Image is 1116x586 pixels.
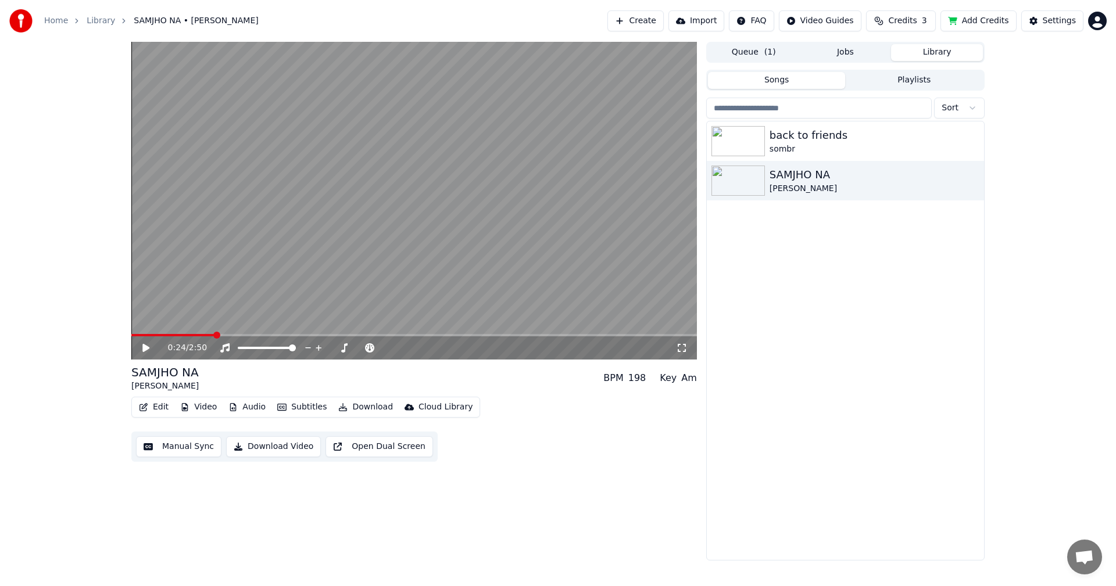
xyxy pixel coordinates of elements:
button: Jobs [800,44,892,61]
div: 198 [628,371,646,385]
button: Queue [708,44,800,61]
span: 2:50 [189,342,207,354]
div: Am [681,371,697,385]
div: sombr [770,143,979,155]
a: Home [44,15,68,27]
span: ( 1 ) [764,46,776,58]
button: Songs [708,72,846,89]
button: Add Credits [940,10,1017,31]
div: back to friends [770,127,979,143]
button: FAQ [729,10,774,31]
div: SAMJHO NA [770,167,979,183]
div: SAMJHO NA [131,364,199,380]
img: youka [9,9,33,33]
div: Cloud Library [419,401,473,413]
span: Sort [942,102,958,114]
nav: breadcrumb [44,15,259,27]
div: [PERSON_NAME] [770,183,979,195]
button: Playlists [845,72,983,89]
button: Manual Sync [136,436,221,457]
div: Settings [1043,15,1076,27]
button: Download [334,399,398,415]
button: Library [891,44,983,61]
span: SAMJHO NA • [PERSON_NAME] [134,15,258,27]
button: Edit [134,399,173,415]
div: BPM [603,371,623,385]
div: [PERSON_NAME] [131,380,199,392]
button: Settings [1021,10,1083,31]
div: Open chat [1067,540,1102,574]
div: / [168,342,196,354]
button: Download Video [226,436,321,457]
span: Credits [888,15,917,27]
button: Create [607,10,664,31]
button: Video Guides [779,10,861,31]
button: Open Dual Screen [325,436,433,457]
button: Subtitles [273,399,331,415]
span: 3 [922,15,927,27]
div: Key [660,371,677,385]
span: 0:24 [168,342,186,354]
button: Import [668,10,724,31]
button: Audio [224,399,270,415]
button: Video [176,399,221,415]
a: Library [87,15,115,27]
button: Credits3 [866,10,936,31]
